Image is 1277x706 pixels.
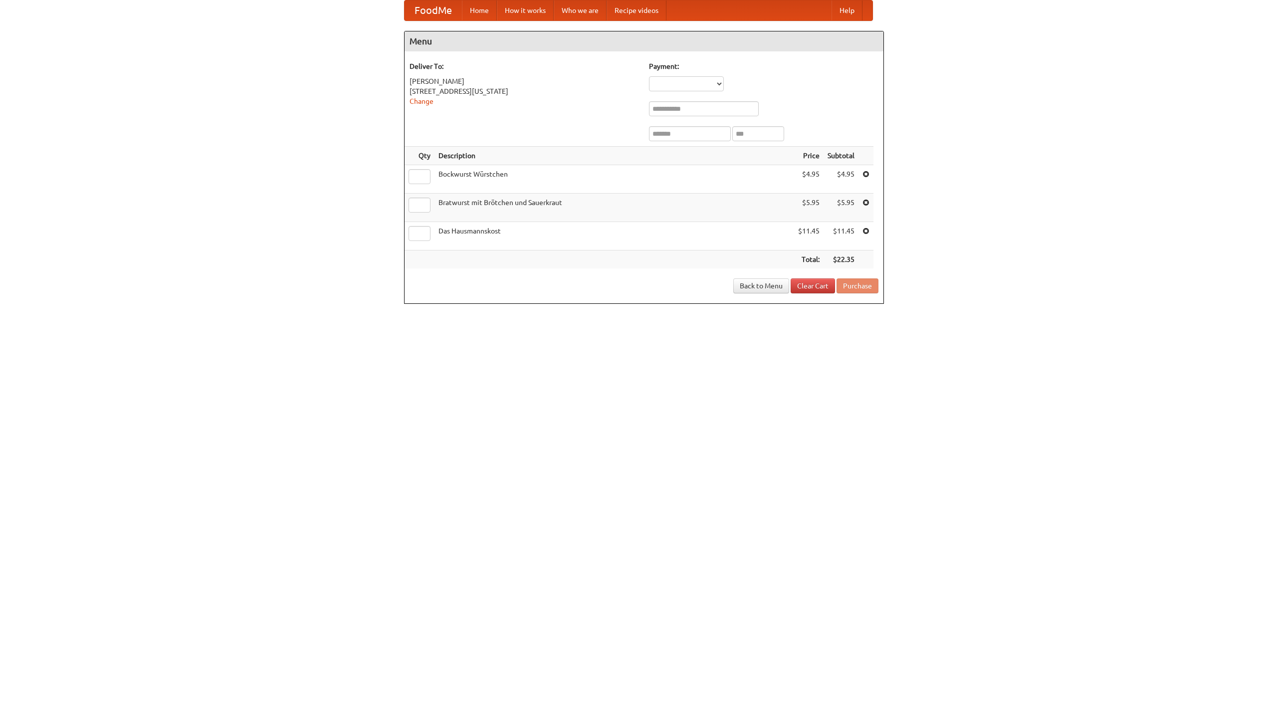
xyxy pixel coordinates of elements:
[410,86,639,96] div: [STREET_ADDRESS][US_STATE]
[410,76,639,86] div: [PERSON_NAME]
[434,222,794,250] td: Das Hausmannskost
[554,0,607,20] a: Who we are
[837,278,878,293] button: Purchase
[434,147,794,165] th: Description
[824,194,858,222] td: $5.95
[733,278,789,293] a: Back to Menu
[434,165,794,194] td: Bockwurst Würstchen
[649,61,878,71] h5: Payment:
[794,194,824,222] td: $5.95
[824,165,858,194] td: $4.95
[791,278,835,293] a: Clear Cart
[497,0,554,20] a: How it works
[405,31,883,51] h4: Menu
[794,222,824,250] td: $11.45
[410,61,639,71] h5: Deliver To:
[405,0,462,20] a: FoodMe
[434,194,794,222] td: Bratwurst mit Brötchen und Sauerkraut
[824,250,858,269] th: $22.35
[462,0,497,20] a: Home
[832,0,862,20] a: Help
[794,250,824,269] th: Total:
[824,222,858,250] td: $11.45
[794,147,824,165] th: Price
[607,0,666,20] a: Recipe videos
[410,97,433,105] a: Change
[405,147,434,165] th: Qty
[794,165,824,194] td: $4.95
[824,147,858,165] th: Subtotal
